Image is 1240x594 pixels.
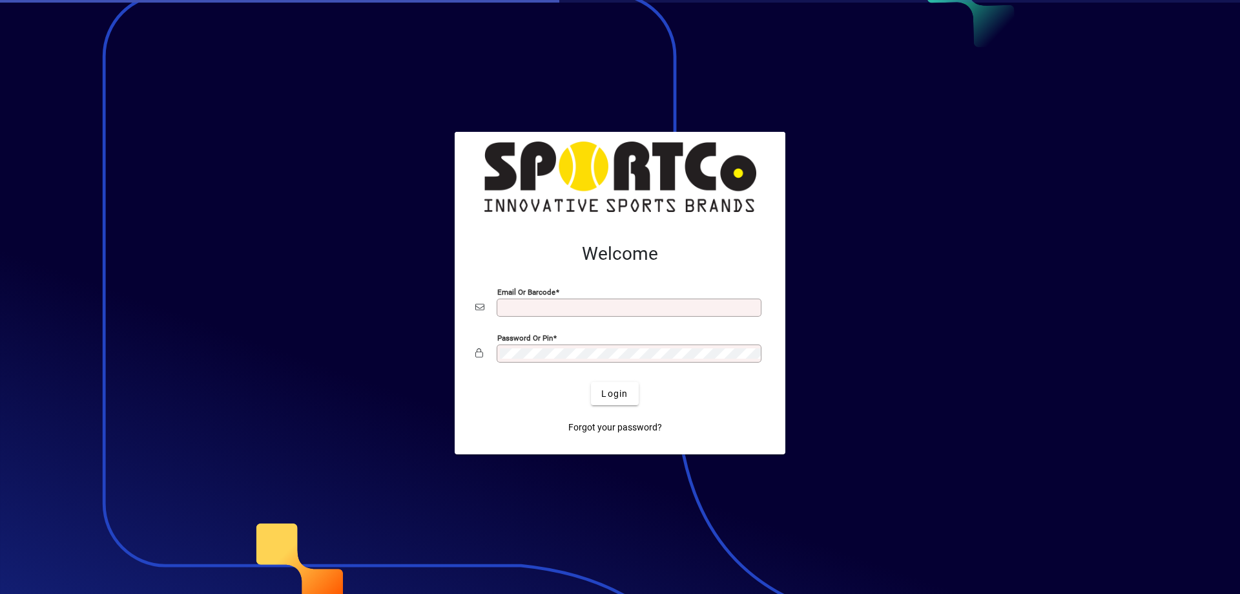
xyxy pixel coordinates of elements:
[475,243,765,265] h2: Welcome
[591,382,638,405] button: Login
[563,416,667,439] a: Forgot your password?
[497,288,555,297] mat-label: Email or Barcode
[601,387,628,401] span: Login
[568,421,662,434] span: Forgot your password?
[497,334,553,343] mat-label: Password or Pin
